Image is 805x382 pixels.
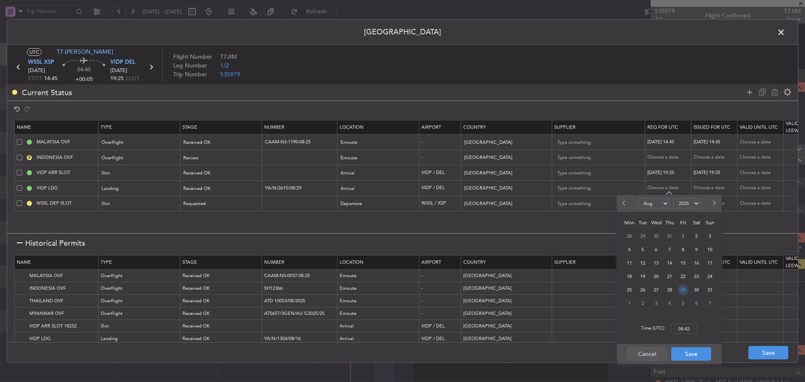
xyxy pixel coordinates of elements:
div: 21-8-2025 [663,270,676,283]
span: 6 [691,298,702,309]
span: 17 [705,258,715,268]
div: 8-8-2025 [676,243,690,256]
span: Req For Utc [647,124,678,130]
span: 14 [665,258,675,268]
div: 1-9-2025 [623,296,636,310]
div: 20-8-2025 [649,270,663,283]
div: 23-8-2025 [690,270,703,283]
div: 12-8-2025 [636,256,649,270]
div: Tue [636,216,649,229]
span: 28 [624,231,635,242]
div: 17-8-2025 [703,256,717,270]
span: 31 [665,231,675,242]
span: 4 [665,298,675,309]
span: 30 [651,231,662,242]
div: [DATE] 19:25 [647,169,691,177]
select: Select month [638,198,669,208]
div: Choose a date [647,185,691,192]
div: [DATE] 19:25 [693,169,737,177]
span: 27 [651,285,662,295]
span: Time (UTC): [641,325,665,334]
div: 31-7-2025 [663,229,676,243]
div: Choose a date [693,185,737,192]
div: 27-8-2025 [649,283,663,296]
header: [GEOGRAPHIC_DATA] [7,20,798,45]
div: 14-8-2025 [663,256,676,270]
span: 8 [678,244,688,255]
div: 25-8-2025 [623,283,636,296]
div: 19-8-2025 [636,270,649,283]
span: 29 [678,285,688,295]
div: 24-8-2025 [703,270,717,283]
div: 3-9-2025 [649,296,663,310]
span: 28 [665,285,675,295]
div: Choose a date [740,139,783,146]
span: 21 [665,271,675,282]
div: Thu [663,216,676,229]
span: 2 [691,231,702,242]
span: 2 [638,298,648,309]
span: 20 [651,271,662,282]
span: 15 [678,258,688,268]
span: Valid Until Utc [740,124,778,130]
div: 7-8-2025 [663,243,676,256]
span: 22 [678,271,688,282]
div: 29-7-2025 [636,229,649,243]
div: 10-8-2025 [703,243,717,256]
span: 1 [624,298,635,309]
span: 12 [638,258,648,268]
span: 4 [624,244,635,255]
span: 26 [638,285,648,295]
div: [DATE] 14:45 [693,139,737,146]
div: 29-8-2025 [676,283,690,296]
div: 3-8-2025 [703,229,717,243]
span: 19 [638,271,648,282]
div: 9-8-2025 [690,243,703,256]
span: 5 [678,298,688,309]
div: Mon [623,216,636,229]
span: 6 [651,244,662,255]
span: 1 [678,231,688,242]
div: 30-8-2025 [690,283,703,296]
div: 31-8-2025 [703,283,717,296]
span: 11 [624,258,635,268]
span: 5 [638,244,648,255]
span: 23 [691,271,702,282]
div: Choose a date [740,185,783,192]
div: 28-7-2025 [623,229,636,243]
div: 26-8-2025 [636,283,649,296]
span: 3 [651,298,662,309]
span: 29 [638,231,648,242]
div: [DATE] 14:45 [647,139,691,146]
span: 13 [651,258,662,268]
div: 6-9-2025 [690,296,703,310]
div: Choose a date [740,200,783,207]
div: Choose a date [693,154,737,161]
div: 13-8-2025 [649,256,663,270]
div: 15-8-2025 [676,256,690,270]
span: 18 [624,271,635,282]
div: Wed [649,216,663,229]
div: 2-8-2025 [690,229,703,243]
div: Fri [676,216,690,229]
select: Select year [673,198,700,208]
th: Valid Until Utc [737,255,784,270]
span: 3 [705,231,715,242]
div: Choose a date [740,169,783,177]
div: 4-8-2025 [623,243,636,256]
span: 7 [705,298,715,309]
div: 7-9-2025 [703,296,717,310]
span: 25 [624,285,635,295]
span: 10 [705,244,715,255]
input: --:-- [670,324,697,334]
button: Next month [709,197,718,210]
div: 5-9-2025 [676,296,690,310]
span: 30 [691,285,702,295]
div: 6-8-2025 [649,243,663,256]
div: 4-9-2025 [663,296,676,310]
button: Save [671,347,711,361]
span: 24 [705,271,715,282]
div: Sat [690,216,703,229]
span: 9 [691,244,702,255]
div: Choose a date [647,154,691,161]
